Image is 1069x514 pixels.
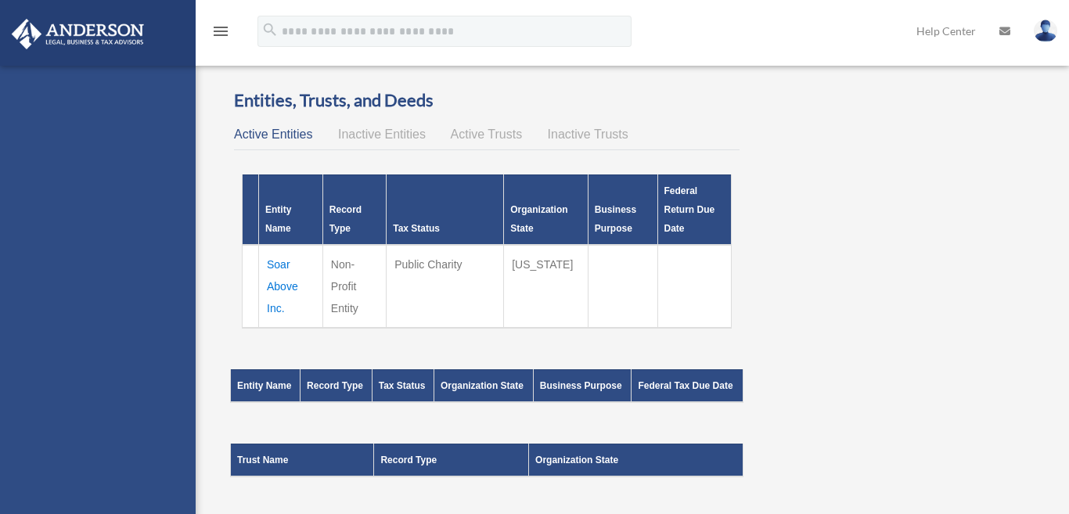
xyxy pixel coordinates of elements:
th: Business Purpose [588,174,657,245]
td: Public Charity [387,245,504,328]
span: Active Entities [234,128,312,141]
th: Organization State [504,174,588,245]
th: Tax Status [372,369,434,402]
td: [US_STATE] [504,245,588,328]
th: Tax Status [387,174,504,245]
th: Federal Return Due Date [657,174,731,245]
th: Federal Tax Due Date [632,369,743,402]
th: Organization State [529,444,743,476]
th: Record Type [301,369,373,402]
th: Entity Name [231,369,301,402]
th: Business Purpose [533,369,632,402]
td: Soar Above Inc. [259,245,323,328]
span: Inactive Entities [338,128,426,141]
th: Entity Name [259,174,323,245]
th: Record Type [374,444,529,476]
a: menu [211,27,230,41]
img: User Pic [1034,20,1057,42]
th: Record Type [322,174,386,245]
td: Non-Profit Entity [322,245,386,328]
img: Anderson Advisors Platinum Portal [7,19,149,49]
i: menu [211,22,230,41]
h3: Entities, Trusts, and Deeds [234,88,740,113]
th: Trust Name [231,444,374,476]
i: search [261,21,279,38]
th: Organization State [434,369,533,402]
span: Inactive Trusts [548,128,628,141]
span: Active Trusts [451,128,523,141]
